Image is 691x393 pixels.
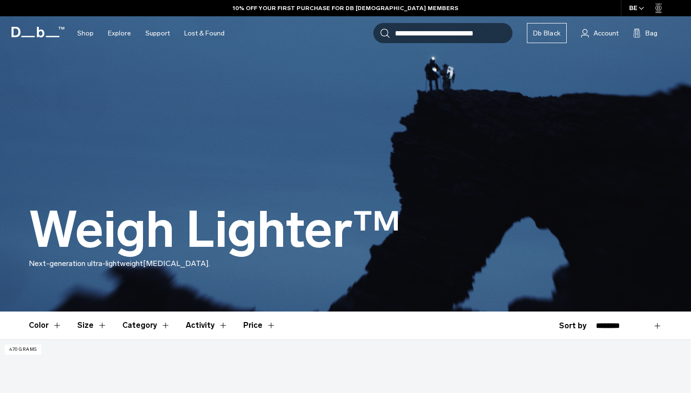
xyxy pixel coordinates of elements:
a: Support [145,16,170,50]
span: Account [594,28,619,38]
button: Toggle Price [243,312,276,339]
a: Db Black [527,23,567,43]
a: Lost & Found [184,16,225,50]
button: Toggle Filter [186,312,228,339]
p: 470 grams [5,345,41,355]
a: Account [581,27,619,39]
nav: Main Navigation [70,16,232,50]
button: Bag [633,27,657,39]
h1: Weigh Lighter™ [29,202,401,258]
button: Toggle Filter [29,312,62,339]
span: Next-generation ultra-lightweight [29,259,143,268]
a: 10% OFF YOUR FIRST PURCHASE FOR DB [DEMOGRAPHIC_DATA] MEMBERS [233,4,458,12]
button: Toggle Filter [122,312,170,339]
span: [MEDICAL_DATA]. [143,259,210,268]
button: Toggle Filter [77,312,107,339]
a: Shop [77,16,94,50]
a: Explore [108,16,131,50]
span: Bag [645,28,657,38]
